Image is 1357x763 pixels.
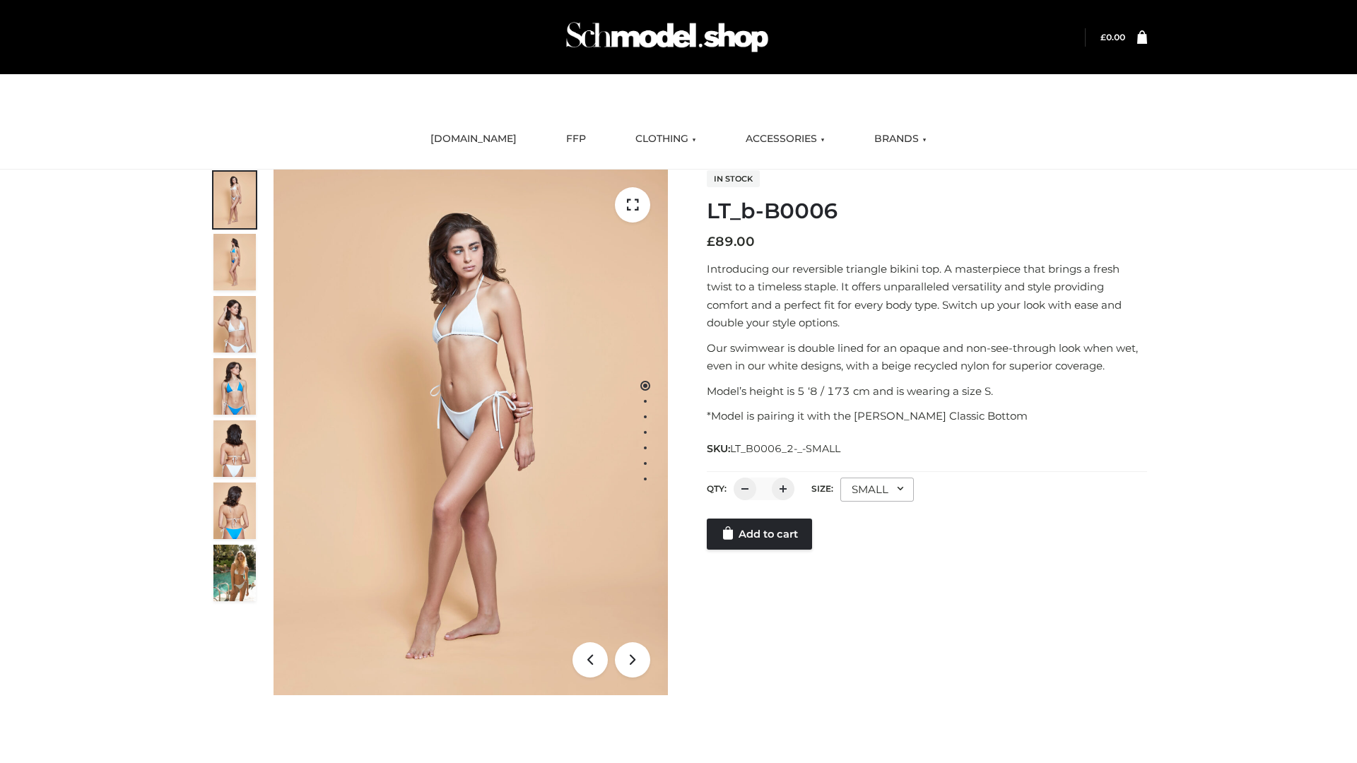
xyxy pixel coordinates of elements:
img: ArielClassicBikiniTop_CloudNine_AzureSky_OW114ECO_7-scaled.jpg [213,420,256,477]
p: Model’s height is 5 ‘8 / 173 cm and is wearing a size S. [707,382,1147,401]
img: ArielClassicBikiniTop_CloudNine_AzureSky_OW114ECO_4-scaled.jpg [213,358,256,415]
img: ArielClassicBikiniTop_CloudNine_AzureSky_OW114ECO_2-scaled.jpg [213,234,256,290]
a: £0.00 [1100,32,1125,42]
p: *Model is pairing it with the [PERSON_NAME] Classic Bottom [707,407,1147,425]
img: ArielClassicBikiniTop_CloudNine_AzureSky_OW114ECO_1 [274,170,668,695]
a: BRANDS [864,124,937,155]
p: Our swimwear is double lined for an opaque and non-see-through look when wet, even in our white d... [707,339,1147,375]
img: ArielClassicBikiniTop_CloudNine_AzureSky_OW114ECO_1-scaled.jpg [213,172,256,228]
bdi: 89.00 [707,234,755,249]
a: [DOMAIN_NAME] [420,124,527,155]
p: Introducing our reversible triangle bikini top. A masterpiece that brings a fresh twist to a time... [707,260,1147,332]
span: £ [707,234,715,249]
span: £ [1100,32,1106,42]
a: Add to cart [707,519,812,550]
span: SKU: [707,440,842,457]
a: FFP [556,124,597,155]
h1: LT_b-B0006 [707,199,1147,224]
img: Arieltop_CloudNine_AzureSky2.jpg [213,545,256,601]
img: Schmodel Admin 964 [561,9,773,65]
label: Size: [811,483,833,494]
a: ACCESSORIES [735,124,835,155]
bdi: 0.00 [1100,32,1125,42]
span: LT_B0006_2-_-SMALL [730,442,840,455]
img: ArielClassicBikiniTop_CloudNine_AzureSky_OW114ECO_8-scaled.jpg [213,483,256,539]
a: CLOTHING [625,124,707,155]
div: SMALL [840,478,914,502]
span: In stock [707,170,760,187]
img: ArielClassicBikiniTop_CloudNine_AzureSky_OW114ECO_3-scaled.jpg [213,296,256,353]
label: QTY: [707,483,727,494]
